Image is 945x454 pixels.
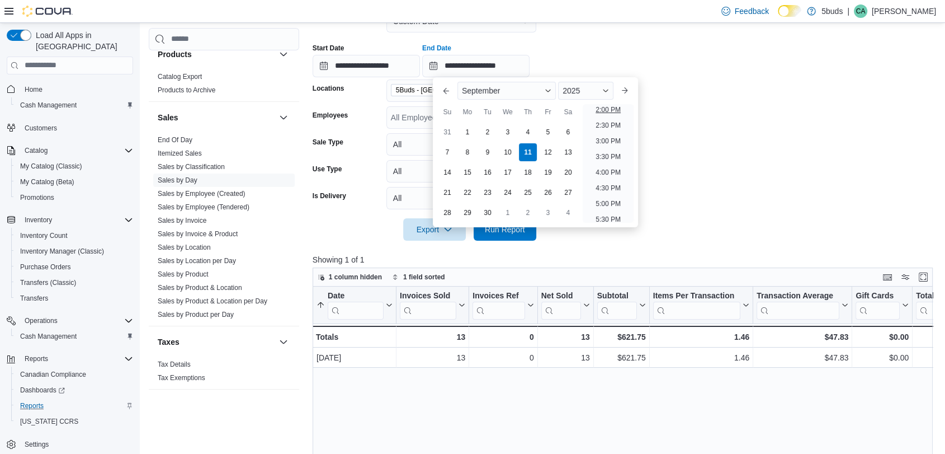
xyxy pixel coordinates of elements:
button: 1 column hidden [313,270,386,284]
span: Inventory [25,216,52,224]
span: Inventory Manager (Classic) [16,245,133,258]
span: Catalog [20,144,133,157]
div: 1.46 [653,351,750,364]
input: Dark Mode [778,5,801,17]
button: My Catalog (Classic) [11,158,138,174]
div: $621.75 [597,351,646,364]
div: 13 [400,351,465,364]
button: Cash Management [11,97,138,113]
a: Sales by Invoice [158,217,206,224]
div: day-20 [559,163,577,181]
span: End Of Day [158,135,192,144]
div: Tu [479,103,497,121]
div: day-10 [499,143,517,161]
div: day-30 [479,204,497,222]
a: End Of Day [158,136,192,144]
a: Sales by Product per Day [158,311,234,319]
div: Sa [559,103,577,121]
div: Gift Card Sales [856,291,900,319]
span: Inventory [20,213,133,227]
button: Net Sold [541,291,589,319]
div: Invoices Sold [400,291,456,319]
div: day-5 [539,123,557,141]
button: Customers [2,120,138,136]
span: Inventory Count [16,229,133,242]
div: day-18 [519,163,537,181]
button: Taxes [158,336,275,348]
button: Inventory Manager (Classic) [11,244,138,259]
span: My Catalog (Beta) [16,175,133,189]
div: day-1 [459,123,476,141]
a: Sales by Employee (Created) [158,190,245,198]
span: Home [25,85,42,94]
span: Sales by Location per Day [158,256,236,265]
div: 0 [472,330,533,344]
div: Date [328,291,384,301]
button: 1 field sorted [388,270,450,284]
button: Operations [2,313,138,329]
div: day-8 [459,143,476,161]
span: Cash Management [20,332,77,341]
li: 5:30 PM [591,213,625,226]
li: 3:30 PM [591,150,625,163]
div: Th [519,103,537,121]
div: Catherine Antonichuk [854,4,867,18]
div: day-23 [479,184,497,202]
button: Purchase Orders [11,259,138,275]
li: 4:30 PM [591,181,625,195]
span: Itemized Sales [158,149,202,158]
button: Keyboard shortcuts [881,270,894,284]
span: Reports [16,399,133,413]
button: My Catalog (Beta) [11,174,138,190]
span: Dashboards [20,386,65,395]
li: 4:00 PM [591,166,625,179]
h3: Sales [158,112,178,123]
div: day-7 [438,143,456,161]
span: September [462,86,500,95]
span: Export [410,218,459,241]
div: day-25 [519,184,537,202]
div: day-27 [559,184,577,202]
div: Invoices Ref [472,291,525,301]
div: 13 [541,351,590,364]
div: Invoices Sold [400,291,456,301]
a: [US_STATE] CCRS [16,415,83,428]
span: Inventory Manager (Classic) [20,247,104,256]
div: We [499,103,517,121]
div: day-1 [499,204,517,222]
div: day-4 [559,204,577,222]
span: Purchase Orders [20,263,71,272]
span: Catalog [25,146,48,155]
div: day-3 [499,123,517,141]
div: Taxes [149,358,299,389]
span: Sales by Day [158,176,197,185]
button: Taxes [277,335,290,349]
button: Catalog [2,143,138,158]
span: Operations [20,314,133,327]
div: Products [149,70,299,101]
span: Reports [20,352,133,366]
span: Washington CCRS [16,415,133,428]
button: Subtotal [597,291,645,319]
span: Sales by Employee (Tendered) [158,203,249,212]
a: Sales by Day [158,176,197,184]
button: Previous Month [437,82,455,100]
a: Inventory Count [16,229,72,242]
a: Cash Management [16,330,81,343]
a: Sales by Product & Location [158,284,242,292]
input: Press the down key to enter a popover containing a calendar. Press the escape key to close the po... [422,55,530,77]
button: Gift Cards [856,291,909,319]
span: Sales by Classification [158,162,225,171]
a: Products to Archive [158,86,215,94]
div: Su [438,103,456,121]
button: Cash Management [11,329,138,344]
button: Date [316,291,393,319]
button: Transaction Average [757,291,848,319]
span: [US_STATE] CCRS [20,417,78,426]
a: My Catalog (Classic) [16,160,87,173]
span: Tax Details [158,360,191,369]
button: Items Per Transaction [653,291,749,319]
span: Operations [25,316,58,325]
button: All [386,187,536,209]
